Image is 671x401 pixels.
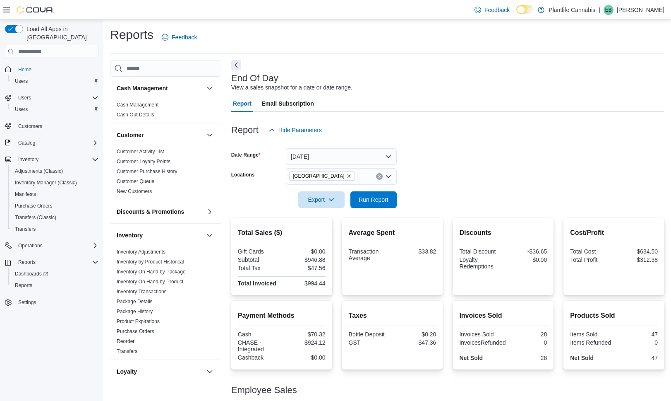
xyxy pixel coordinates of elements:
[616,331,658,338] div: 47
[349,228,436,238] h2: Average Spent
[17,6,54,14] img: Cova
[505,331,547,338] div: 28
[15,241,46,251] button: Operations
[303,191,340,208] span: Export
[172,33,197,41] span: Feedback
[15,191,36,198] span: Manifests
[616,355,658,361] div: 47
[117,348,137,354] a: Transfers
[15,64,98,74] span: Home
[12,280,98,290] span: Reports
[459,339,506,346] div: InvoicesRefunded
[205,83,215,93] button: Cash Management
[117,112,154,118] a: Cash Out Details
[110,100,221,123] div: Cash Management
[471,2,513,18] a: Feedback
[15,65,35,75] a: Home
[233,95,252,112] span: Report
[15,271,48,277] span: Dashboards
[12,166,98,176] span: Adjustments (Classic)
[283,248,326,255] div: $0.00
[8,177,102,188] button: Inventory Manager (Classic)
[15,257,39,267] button: Reports
[8,188,102,200] button: Manifests
[261,95,314,112] span: Email Subscription
[117,179,154,184] a: Customer Queue
[15,226,36,232] span: Transfers
[23,25,98,41] span: Load All Apps in [GEOGRAPHIC_DATA]
[505,355,547,361] div: 28
[509,339,547,346] div: 0
[12,201,98,211] span: Purchase Orders
[283,339,326,346] div: $924.12
[117,367,203,376] button: Loyalty
[117,278,183,285] span: Inventory On Hand by Product
[117,149,164,155] a: Customer Activity List
[117,268,186,275] span: Inventory On Hand by Package
[459,355,483,361] strong: Net Sold
[283,265,326,271] div: $47.56
[12,76,31,86] a: Users
[117,188,152,194] a: New Customers
[2,296,102,308] button: Settings
[8,200,102,212] button: Purchase Orders
[8,75,102,87] button: Users
[15,297,98,307] span: Settings
[205,207,215,217] button: Discounts & Promotions
[18,299,36,306] span: Settings
[117,208,203,216] button: Discounts & Promotions
[350,191,397,208] button: Run Report
[570,228,658,238] h2: Cost/Profit
[238,354,280,361] div: Cashback
[117,169,177,174] a: Customer Purchase History
[15,106,28,113] span: Users
[117,249,165,255] span: Inventory Adjustments
[117,102,158,108] a: Cash Management
[117,279,183,285] a: Inventory On Hand by Product
[604,5,613,15] div: Em Bradley
[117,111,154,118] span: Cash Out Details
[231,385,297,395] h3: Employee Sales
[18,242,43,249] span: Operations
[15,138,38,148] button: Catalog
[283,354,326,361] div: $0.00
[117,231,143,239] h3: Inventory
[12,269,51,279] a: Dashboards
[599,5,600,15] p: |
[459,331,501,338] div: Invoices Sold
[18,140,35,146] span: Catalog
[15,155,42,164] button: Inventory
[616,256,658,263] div: $312.38
[12,178,80,188] a: Inventory Manager (Classic)
[117,131,144,139] h3: Customer
[570,248,612,255] div: Total Cost
[15,155,98,164] span: Inventory
[117,148,164,155] span: Customer Activity List
[12,269,98,279] span: Dashboards
[238,248,280,255] div: Gift Cards
[117,338,134,345] span: Reorder
[238,339,280,353] div: CHASE - Integrated
[231,172,255,178] label: Locations
[117,208,184,216] h3: Discounts & Promotions
[12,213,98,222] span: Transfers (Classic)
[117,178,154,185] span: Customer Queue
[12,280,36,290] a: Reports
[205,367,215,377] button: Loyalty
[265,122,325,138] button: Hide Parameters
[293,172,345,180] span: [GEOGRAPHIC_DATA]
[12,201,56,211] a: Purchase Orders
[15,93,98,103] span: Users
[616,248,658,255] div: $634.50
[8,104,102,115] button: Users
[117,131,203,139] button: Customer
[117,328,154,335] span: Purchase Orders
[205,130,215,140] button: Customer
[349,248,391,261] div: Transaction Average
[117,159,170,164] a: Customer Loyalty Points
[110,27,153,43] h1: Reports
[117,249,165,255] a: Inventory Adjustments
[12,189,39,199] a: Manifests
